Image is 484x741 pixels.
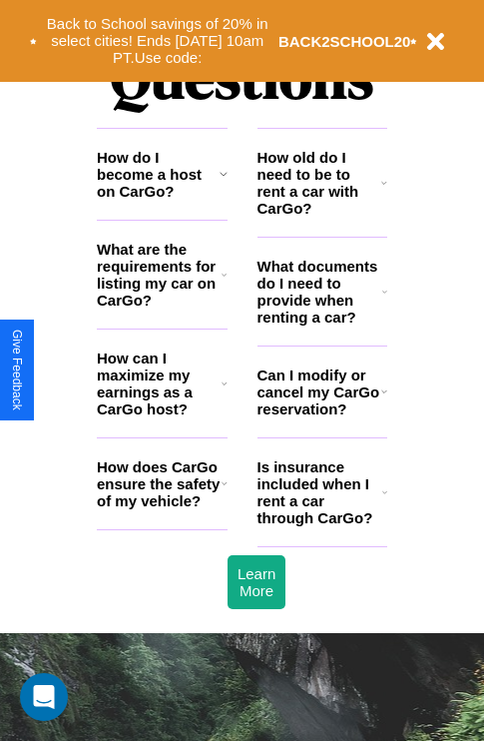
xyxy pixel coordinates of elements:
h3: Can I modify or cancel my CarGo reservation? [257,367,381,417]
h3: How do I become a host on CarGo? [97,149,220,200]
div: Open Intercom Messenger [20,673,68,721]
h3: What are the requirements for listing my car on CarGo? [97,241,222,309]
b: BACK2SCHOOL20 [278,33,411,50]
h3: Is insurance included when I rent a car through CarGo? [257,458,382,526]
h3: How old do I need to be to rent a car with CarGo? [257,149,382,217]
h3: What documents do I need to provide when renting a car? [257,258,383,326]
h3: How can I maximize my earnings as a CarGo host? [97,350,222,417]
div: Give Feedback [10,330,24,410]
h3: How does CarGo ensure the safety of my vehicle? [97,458,222,509]
button: Back to School savings of 20% in select cities! Ends [DATE] 10am PT.Use code: [37,10,278,72]
button: Learn More [228,555,285,609]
